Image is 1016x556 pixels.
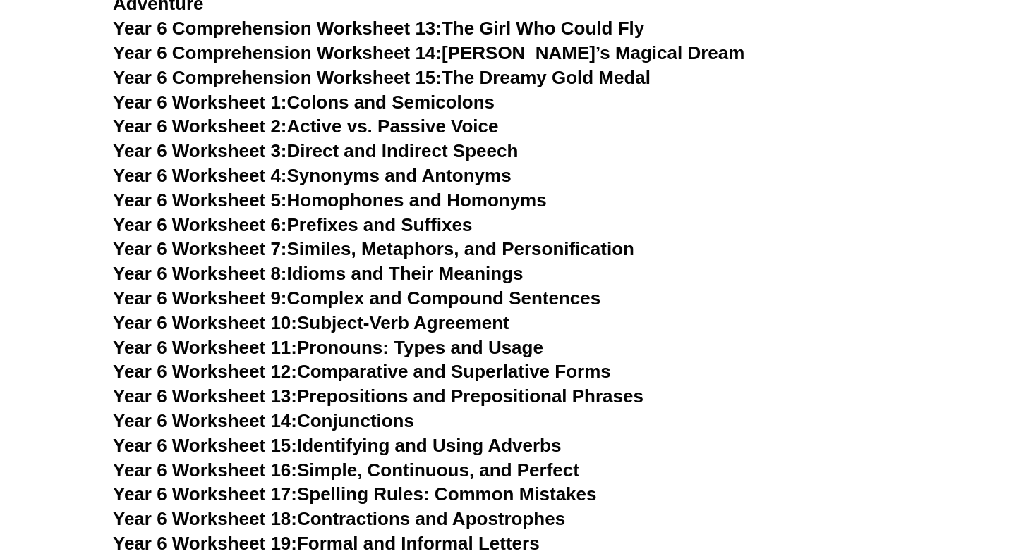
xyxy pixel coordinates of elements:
[113,238,287,259] span: Year 6 Worksheet 7:
[113,165,512,186] a: Year 6 Worksheet 4:Synonyms and Antonyms
[113,483,596,505] a: Year 6 Worksheet 17:Spelling Rules: Common Mistakes
[113,533,297,554] span: Year 6 Worksheet 19:
[113,385,297,407] span: Year 6 Worksheet 13:
[113,410,414,431] a: Year 6 Worksheet 14:Conjunctions
[113,67,442,88] span: Year 6 Comprehension Worksheet 15:
[113,533,540,554] a: Year 6 Worksheet 19:Formal and Informal Letters
[113,459,297,481] span: Year 6 Worksheet 16:
[113,288,287,309] span: Year 6 Worksheet 9:
[113,67,651,88] a: Year 6 Comprehension Worksheet 15:The Dreamy Gold Medal
[113,18,442,39] span: Year 6 Comprehension Worksheet 13:
[113,263,287,284] span: Year 6 Worksheet 8:
[113,42,442,63] span: Year 6 Comprehension Worksheet 14:
[113,238,634,259] a: Year 6 Worksheet 7:Similes, Metaphors, and Personification
[113,385,643,407] a: Year 6 Worksheet 13:Prepositions and Prepositional Phrases
[113,483,297,505] span: Year 6 Worksheet 17:
[113,18,644,39] a: Year 6 Comprehension Worksheet 13:The Girl Who Could Fly
[113,190,547,211] a: Year 6 Worksheet 5:Homophones and Homonyms
[113,508,297,529] span: Year 6 Worksheet 18:
[113,459,579,481] a: Year 6 Worksheet 16:Simple, Continuous, and Perfect
[945,488,1016,556] iframe: Chat Widget
[113,361,611,382] a: Year 6 Worksheet 12:Comparative and Superlative Forms
[113,410,297,431] span: Year 6 Worksheet 14:
[113,435,561,456] a: Year 6 Worksheet 15:Identifying and Using Adverbs
[113,214,472,235] a: Year 6 Worksheet 6:Prefixes and Suffixes
[113,263,523,284] a: Year 6 Worksheet 8:Idioms and Their Meanings
[113,92,495,113] a: Year 6 Worksheet 1:Colons and Semicolons
[113,140,518,161] a: Year 6 Worksheet 3:Direct and Indirect Speech
[113,116,498,137] a: Year 6 Worksheet 2:Active vs. Passive Voice
[113,116,287,137] span: Year 6 Worksheet 2:
[113,337,543,358] a: Year 6 Worksheet 11:Pronouns: Types and Usage
[113,288,600,309] a: Year 6 Worksheet 9:Complex and Compound Sentences
[113,435,297,456] span: Year 6 Worksheet 15:
[113,508,565,529] a: Year 6 Worksheet 18:Contractions and Apostrophes
[113,92,287,113] span: Year 6 Worksheet 1:
[113,190,287,211] span: Year 6 Worksheet 5:
[113,312,509,333] a: Year 6 Worksheet 10:Subject-Verb Agreement
[113,165,287,186] span: Year 6 Worksheet 4:
[113,312,297,333] span: Year 6 Worksheet 10:
[113,361,297,382] span: Year 6 Worksheet 12:
[113,214,287,235] span: Year 6 Worksheet 6:
[113,42,744,63] a: Year 6 Comprehension Worksheet 14:[PERSON_NAME]’s Magical Dream
[113,337,297,358] span: Year 6 Worksheet 11:
[113,140,287,161] span: Year 6 Worksheet 3:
